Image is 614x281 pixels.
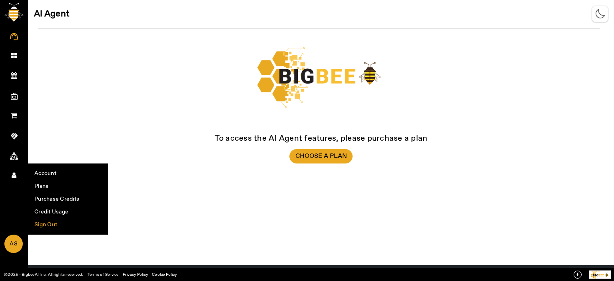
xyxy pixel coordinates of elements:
a: ©2025 - BigbeeAI Inc. All rights reserved. [4,272,84,277]
tspan: ed By [595,270,600,272]
li: Account [28,167,108,180]
li: Plans [28,180,108,193]
span: Choose a Plan [295,152,347,160]
tspan: owe [592,270,595,272]
img: bigbee-logo.png [4,3,24,22]
a: Cookie Policy [152,272,177,277]
li: Purchase Credits [28,193,108,205]
a: Terms of Service [88,272,119,277]
li: Sign Out [28,218,108,231]
a: AS [4,235,23,253]
tspan: P [591,270,592,272]
a: Privacy Policy [123,272,148,277]
button: Choose a Plan [289,149,353,163]
li: Credit Usage [28,205,108,218]
span: AI Agent [34,10,69,18]
img: theme-mode [595,9,605,19]
tspan: r [595,270,596,272]
div: To access the AI Agent features, please purchase a plan [28,135,614,143]
span: AS [5,235,22,253]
